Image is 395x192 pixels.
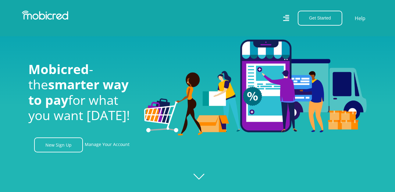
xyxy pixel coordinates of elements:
h1: - the for what you want [DATE]! [28,62,135,123]
span: smarter way to pay [28,76,129,108]
span: Mobicred [28,60,89,78]
a: Help [354,14,366,22]
a: New Sign Up [34,137,83,152]
button: Get Started [298,11,342,26]
a: Manage Your Account [85,137,130,152]
img: Mobicred [22,11,68,20]
img: Welcome to Mobicred [144,40,367,136]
